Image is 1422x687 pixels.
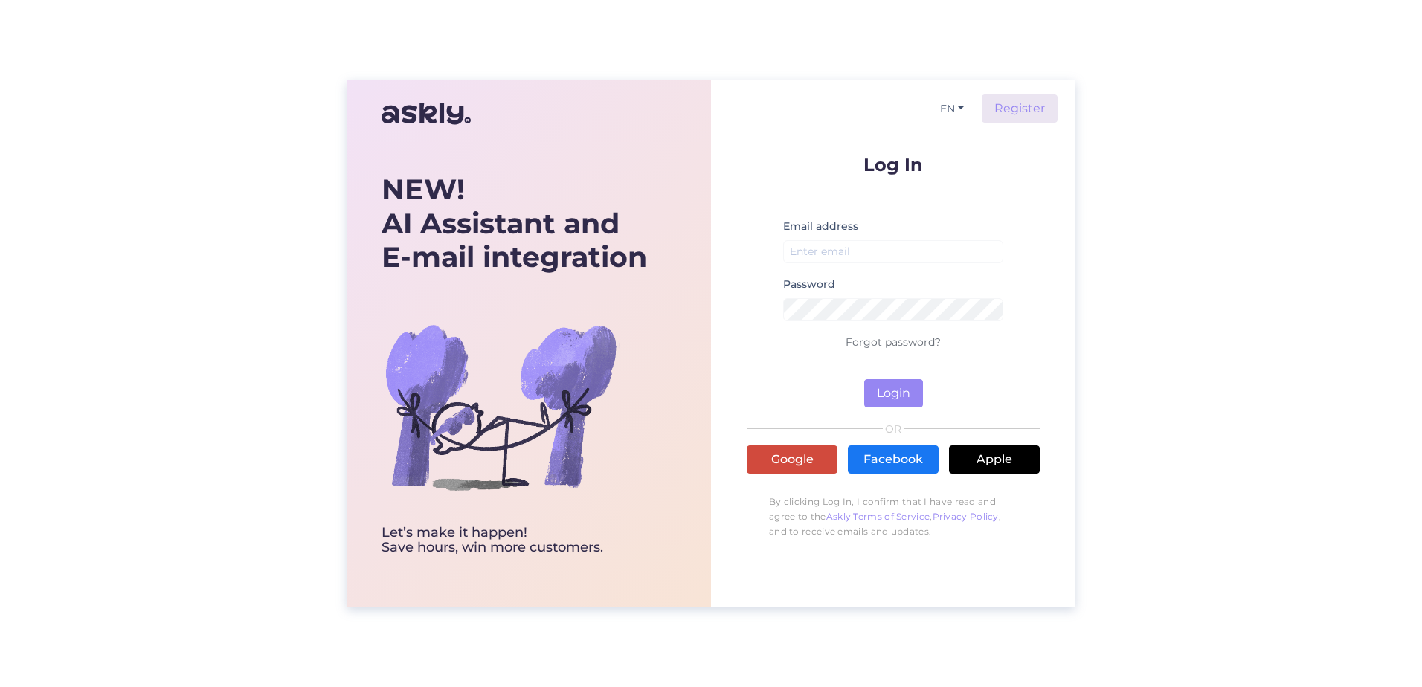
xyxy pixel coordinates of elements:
[382,172,465,207] b: NEW!
[982,94,1058,123] a: Register
[846,335,941,349] a: Forgot password?
[933,511,999,522] a: Privacy Policy
[382,288,620,526] img: bg-askly
[864,379,923,407] button: Login
[382,96,471,132] img: Askly
[747,155,1040,174] p: Log In
[783,277,835,292] label: Password
[883,424,904,434] span: OR
[747,487,1040,546] p: By clicking Log In, I confirm that I have read and agree to the , , and to receive emails and upd...
[783,240,1003,263] input: Enter email
[934,98,970,120] button: EN
[783,219,858,234] label: Email address
[382,526,647,555] div: Let’s make it happen! Save hours, win more customers.
[848,445,939,474] a: Facebook
[826,511,930,522] a: Askly Terms of Service
[949,445,1040,474] a: Apple
[747,445,837,474] a: Google
[382,172,647,274] div: AI Assistant and E-mail integration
